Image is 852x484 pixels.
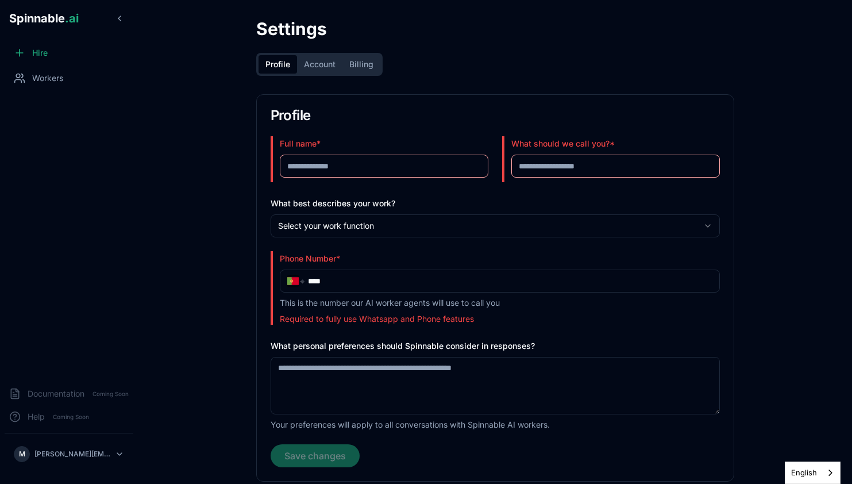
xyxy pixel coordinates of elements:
[271,341,535,351] label: What personal preferences should Spinnable consider in responses?
[28,411,45,422] span: Help
[785,462,840,483] a: English
[342,55,380,74] button: Billing
[9,443,129,466] button: M[PERSON_NAME][EMAIL_ADDRESS][DOMAIN_NAME]
[89,389,132,400] span: Coming Soon
[297,55,342,74] button: Account
[280,313,720,325] p: Required to fully use Whatsapp and Phone features
[34,450,110,459] p: [PERSON_NAME][EMAIL_ADDRESS][DOMAIN_NAME]
[280,297,720,309] p: This is the number our AI worker agents will use to call you
[9,11,79,25] span: Spinnable
[28,388,84,400] span: Documentation
[49,412,92,422] span: Coming Soon
[271,198,395,208] label: What best describes your work?
[259,55,297,74] button: Profile
[256,18,734,39] h1: Settings
[32,72,63,84] span: Workers
[280,253,340,263] label: Phone Number
[511,139,615,148] label: What should we call you?
[271,419,720,431] p: Your preferences will apply to all conversations with Spinnable AI workers.
[271,109,720,122] h3: Profile
[65,11,79,25] span: .ai
[19,450,25,459] span: M
[785,462,841,484] aside: Language selected: English
[785,462,841,484] div: Language
[280,139,321,148] label: Full name
[32,47,48,59] span: Hire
